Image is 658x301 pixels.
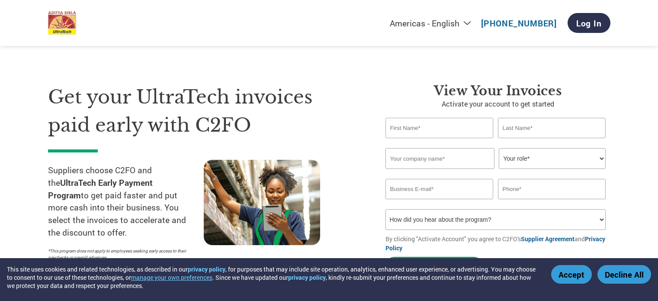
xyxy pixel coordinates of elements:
img: supply chain worker [204,160,320,245]
p: By clicking "Activate Account" you agree to C2FO's and [385,234,610,252]
img: UltraTech [48,11,77,35]
button: Decline All [597,265,651,284]
strong: UltraTech Early Payment Program [48,177,153,201]
a: Privacy Policy [385,235,605,252]
a: [PHONE_NUMBER] [481,18,557,29]
div: Invalid company name or company name is too long [385,170,606,175]
div: Invalid last name or last name is too long [498,139,606,145]
button: Accept [551,265,592,284]
button: Activate Account [385,257,483,275]
p: Activate your account to get started [385,99,610,109]
div: Inavlid Email Address [385,200,494,206]
input: Last Name* [498,118,606,138]
a: privacy policy [188,265,225,273]
input: Phone* [498,179,606,199]
input: Your company name* [385,148,494,169]
p: *This program does not apply to employees seeking early access to their paychecks or payroll adva... [48,248,195,261]
h1: Get your UltraTech invoices paid early with C2FO [48,83,359,139]
div: Inavlid Phone Number [498,200,606,206]
a: privacy policy [288,273,326,282]
p: Suppliers choose C2FO and the to get paid faster and put more cash into their business. You selec... [48,164,204,239]
a: Supplier Agreement [521,235,575,243]
input: Invalid Email format [385,179,494,199]
button: manage your own preferences [131,273,212,282]
div: Invalid first name or first name is too long [385,139,494,145]
h3: View Your Invoices [385,83,610,99]
input: First Name* [385,118,494,138]
a: Log In [568,13,610,33]
div: This site uses cookies and related technologies, as described in our , for purposes that may incl... [7,265,539,290]
select: Title/Role [499,148,606,169]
